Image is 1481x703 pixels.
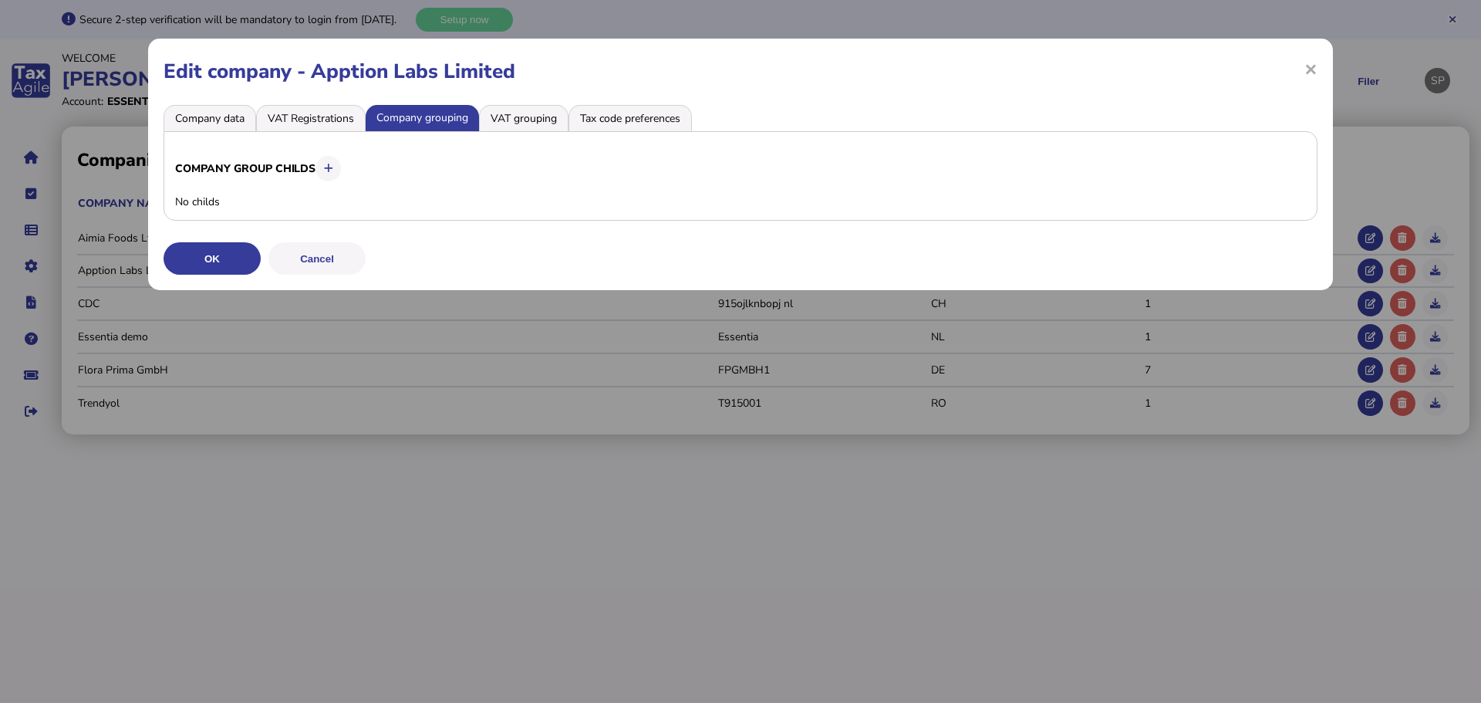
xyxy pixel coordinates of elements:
[164,58,1317,85] h1: Edit company - Apption Labs Limited
[268,242,366,275] button: Cancel
[175,154,1306,184] h3: Company Group Childs
[479,105,568,131] li: VAT grouping
[1304,54,1317,83] span: ×
[164,105,256,131] li: Company data
[366,105,479,131] li: Company grouping
[164,242,261,275] button: OK
[256,105,366,131] li: VAT Registrations
[175,194,1306,209] div: No childs
[568,105,692,131] li: Tax code preferences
